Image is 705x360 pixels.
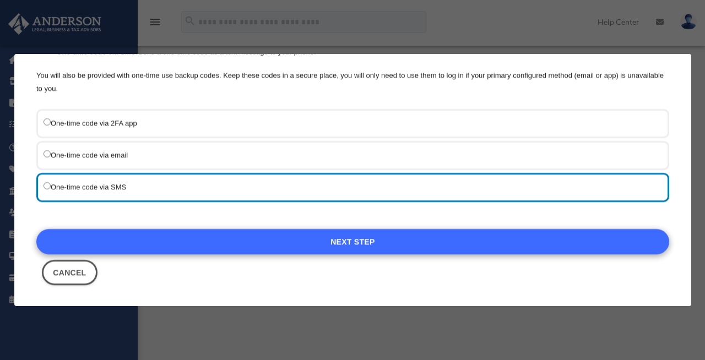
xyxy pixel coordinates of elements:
button: Close this dialog window [42,260,97,285]
p: You will also be provided with one-time use backup codes. Keep these codes in a secure place, you... [36,69,669,95]
strong: One-time code via SMS: [56,47,138,56]
label: One-time code via email [44,148,651,162]
input: One-time code via email [44,150,51,157]
input: One-time code via SMS [44,182,51,189]
a: Next Step [36,229,669,254]
label: One-time code via SMS [44,180,651,194]
label: One-time code via 2FA app [44,116,651,130]
input: One-time code via 2FA app [44,118,51,126]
